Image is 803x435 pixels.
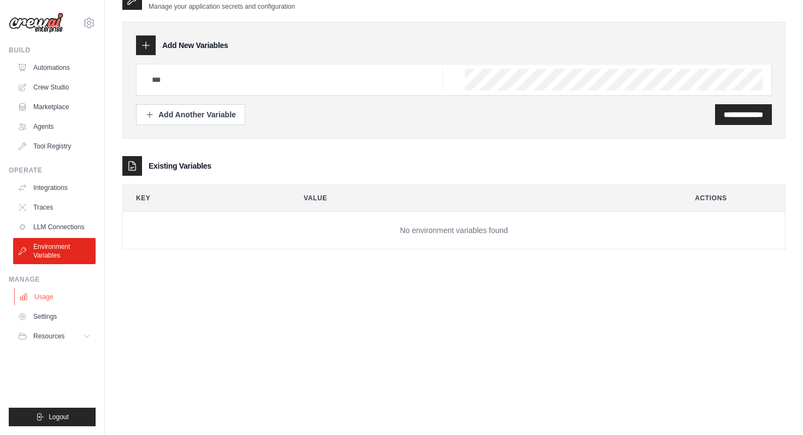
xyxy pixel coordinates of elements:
[49,413,69,421] span: Logout
[13,308,96,325] a: Settings
[123,185,282,211] th: Key
[136,104,245,125] button: Add Another Variable
[13,98,96,116] a: Marketplace
[13,118,96,135] a: Agents
[13,199,96,216] a: Traces
[291,185,673,211] th: Value
[13,238,96,264] a: Environment Variables
[162,40,228,51] h3: Add New Variables
[123,212,785,249] td: No environment variables found
[149,160,211,171] h3: Existing Variables
[9,13,63,33] img: Logo
[13,79,96,96] a: Crew Studio
[145,109,236,120] div: Add Another Variable
[682,185,785,211] th: Actions
[9,408,96,426] button: Logout
[9,46,96,55] div: Build
[13,138,96,155] a: Tool Registry
[14,288,97,306] a: Usage
[13,218,96,236] a: LLM Connections
[33,332,64,341] span: Resources
[13,59,96,76] a: Automations
[13,327,96,345] button: Resources
[13,179,96,196] a: Integrations
[9,275,96,284] div: Manage
[149,2,295,11] p: Manage your application secrets and configuration
[9,166,96,175] div: Operate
